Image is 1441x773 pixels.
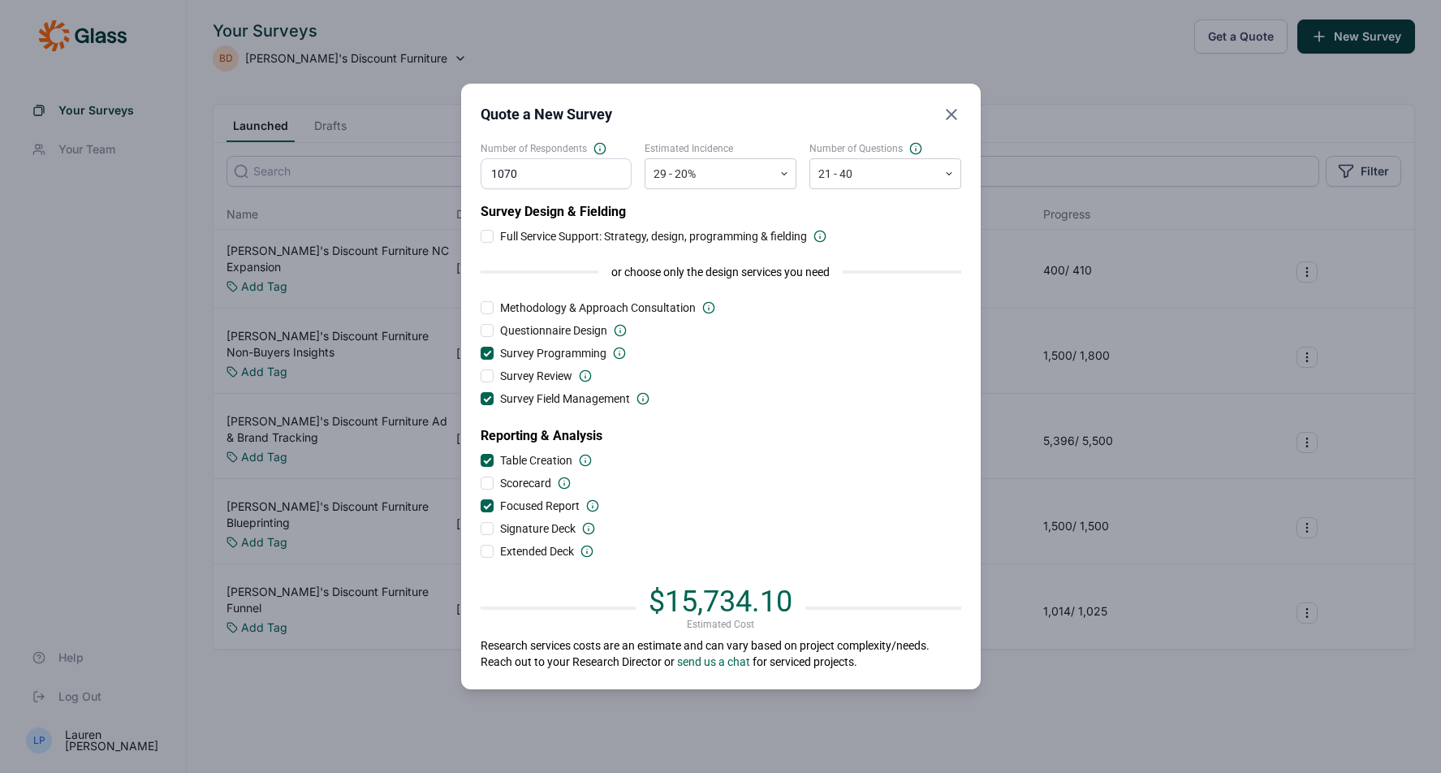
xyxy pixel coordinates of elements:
span: Survey Programming [500,345,606,361]
span: $15,734.10 [649,585,792,619]
h2: Survey Design & Fielding [481,202,961,222]
span: Methodology & Approach Consultation [500,300,696,316]
span: Full Service Support: Strategy, design, programming & fielding [500,228,807,244]
a: send us a chat [677,655,750,668]
span: or choose only the design services you need [611,264,830,280]
span: Extended Deck [500,543,574,559]
p: Research services costs are an estimate and can vary based on project complexity/needs. Reach out... [481,637,961,670]
span: Survey Field Management [500,391,630,407]
span: Signature Deck [500,520,576,537]
label: Number of Questions [809,142,961,155]
span: Survey Review [500,368,572,384]
span: Questionnaire Design [500,322,607,339]
button: Close [942,103,961,126]
label: Number of Respondents [481,142,632,155]
h2: Reporting & Analysis [481,413,961,446]
span: Table Creation [500,452,572,469]
h2: Quote a New Survey [481,103,612,126]
label: Estimated Incidence [645,142,796,155]
span: Estimated Cost [687,618,754,631]
span: Scorecard [500,475,551,491]
span: Focused Report [500,498,580,514]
